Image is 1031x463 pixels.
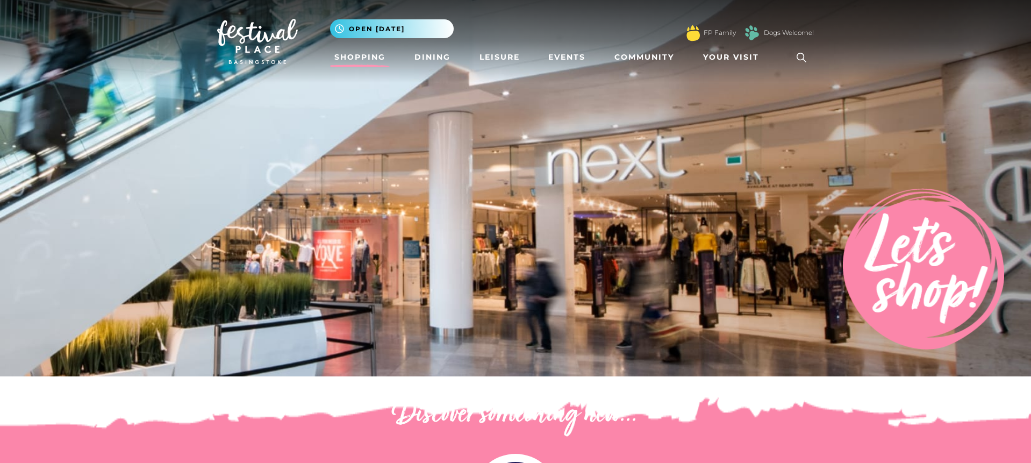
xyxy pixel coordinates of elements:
a: Events [544,47,590,67]
h2: Discover something new... [217,398,814,432]
a: Dogs Welcome! [764,28,814,38]
span: Your Visit [703,52,759,63]
a: Community [610,47,678,67]
a: Shopping [330,47,390,67]
a: Your Visit [699,47,769,67]
a: FP Family [704,28,736,38]
button: Open [DATE] [330,19,454,38]
span: Open [DATE] [349,24,405,34]
a: Dining [410,47,455,67]
img: Festival Place Logo [217,19,298,64]
a: Leisure [475,47,524,67]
